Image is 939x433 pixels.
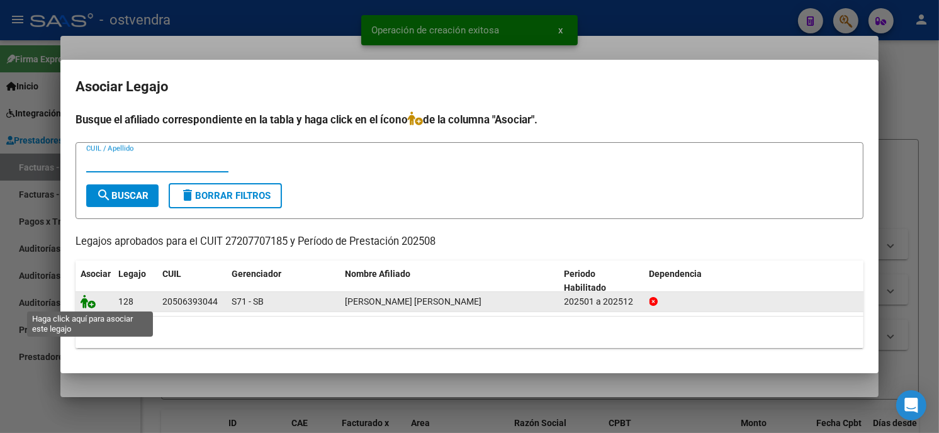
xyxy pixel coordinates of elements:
h2: Asociar Legajo [76,75,863,99]
h4: Busque el afiliado correspondiente en la tabla y haga click en el ícono de la columna "Asociar". [76,111,863,128]
button: Borrar Filtros [169,183,282,208]
div: 1 registros [76,317,863,348]
datatable-header-cell: Periodo Habilitado [559,261,644,302]
span: 128 [118,296,133,306]
mat-icon: search [96,188,111,203]
p: Legajos aprobados para el CUIT 27207707185 y Período de Prestación 202508 [76,234,863,250]
span: S71 - SB [232,296,264,306]
datatable-header-cell: Legajo [113,261,157,302]
mat-icon: delete [180,188,195,203]
span: Borrar Filtros [180,190,271,201]
span: Asociar [81,269,111,279]
div: Open Intercom Messenger [896,390,926,420]
span: Nombre Afiliado [345,269,410,279]
datatable-header-cell: Gerenciador [227,261,340,302]
span: Periodo Habilitado [565,269,607,293]
datatable-header-cell: Nombre Afiliado [340,261,559,302]
span: CUIL [162,269,181,279]
datatable-header-cell: CUIL [157,261,227,302]
span: Dependencia [649,269,702,279]
div: 202501 a 202512 [565,295,639,309]
span: PAEZ BENITEZ ANGEL ESTEBAN [345,296,481,306]
span: Buscar [96,190,149,201]
span: Gerenciador [232,269,281,279]
datatable-header-cell: Asociar [76,261,113,302]
div: 20506393044 [162,295,218,309]
span: Legajo [118,269,146,279]
button: Buscar [86,184,159,207]
datatable-header-cell: Dependencia [644,261,864,302]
